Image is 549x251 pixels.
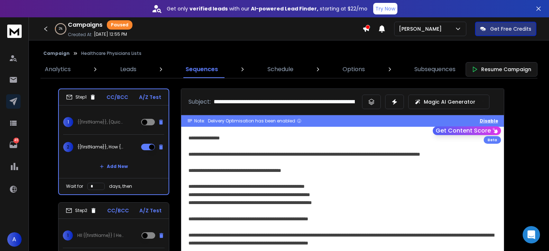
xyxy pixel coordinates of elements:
[251,5,318,12] strong: AI-powered Lead Finder,
[77,233,123,238] p: HII {{firstName}} | Hey {{firstName}} | Hello {{firstName}}
[208,118,302,124] div: Delivery Optimisation has been enabled
[466,62,537,77] button: Resume Campaign
[414,65,456,74] p: Subsequences
[484,136,501,144] div: Beta
[267,65,293,74] p: Schedule
[188,98,211,106] p: Subject:
[475,22,536,36] button: Get Free Credits
[66,183,83,189] p: Wait for
[63,142,73,152] span: 2
[410,61,460,78] a: Subsequences
[40,61,75,78] a: Analytics
[120,65,136,74] p: Leads
[59,27,62,31] p: 2 %
[107,20,132,30] div: Paused
[13,138,19,143] p: 45
[78,119,124,125] p: {{firstName}}, {Quick question?|Quick check-in?|Just a quick question?}
[58,88,169,195] li: Step1CC/BCCA/Z Test1{{firstName}}, {Quick question?|Quick check-in?|Just a quick question?}2{{fir...
[186,65,218,74] p: Sequences
[139,207,162,214] p: A/Z Test
[81,51,141,56] p: Healthcare Physicians Lists
[424,98,475,105] p: Magic AI Generator
[408,95,489,109] button: Magic AI Generator
[7,25,22,38] img: logo
[109,183,132,189] p: days, then
[523,226,540,243] div: Open Intercom Messenger
[68,21,103,29] h1: Campaigns
[6,138,21,152] a: 45
[375,5,395,12] p: Try Now
[94,159,134,174] button: Add New
[167,5,367,12] p: Get only with our starting at $22/mo
[490,25,531,33] p: Get Free Credits
[263,61,298,78] a: Schedule
[194,118,205,124] span: Note:
[139,94,161,101] p: A/Z Test
[78,144,124,150] p: {{firstName}}, How {good|accurate|reliable} is your provider list?
[63,117,73,127] span: 1
[181,61,222,78] a: Sequences
[94,31,127,37] p: [DATE] 12:55 PM
[106,94,128,101] p: CC/BCC
[373,3,397,14] button: Try Now
[116,61,141,78] a: Leads
[7,232,22,247] button: A
[107,207,129,214] p: CC/BCC
[338,61,369,78] a: Options
[45,65,71,74] p: Analytics
[66,94,96,100] div: Step 1
[433,126,501,135] button: Get Content Score
[343,65,365,74] p: Options
[68,32,92,38] p: Created At:
[43,51,70,56] button: Campaign
[480,118,498,124] button: Disable
[63,230,73,241] span: 1
[189,5,228,12] strong: verified leads
[66,207,97,214] div: Step 2
[399,25,445,33] p: [PERSON_NAME]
